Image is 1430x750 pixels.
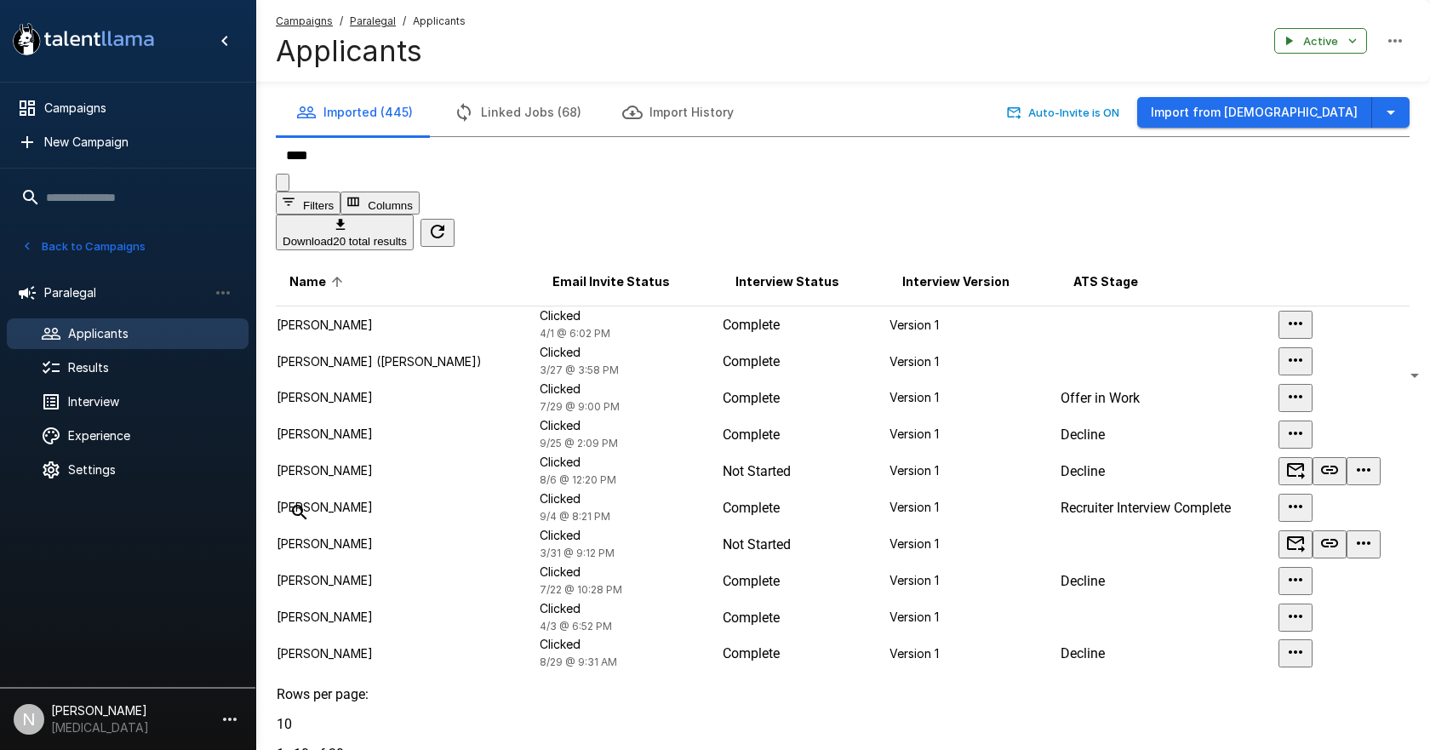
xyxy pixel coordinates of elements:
span: 8/29 @ 9:31 AM [540,656,617,668]
p: Clicked [540,417,722,434]
span: Complete [723,573,780,589]
p: Clicked [540,600,722,617]
button: Import History [602,89,754,136]
span: Name [289,272,348,292]
p: [PERSON_NAME] [277,572,538,589]
span: Offer in Work [1061,390,1140,406]
span: Complete [723,427,780,443]
span: 3/27 @ 3:58 PM [540,364,619,376]
p: [PERSON_NAME] [277,609,538,626]
div: 10 [277,716,1409,732]
p: [PERSON_NAME] ([PERSON_NAME]) [277,353,538,370]
button: Filters [276,192,340,215]
p: Clicked [540,490,722,507]
p: Clicked [540,527,722,544]
span: Applicants [413,13,466,30]
p: Clicked [540,636,722,653]
p: Version 1 [889,353,1059,370]
h4: Applicants [276,33,466,69]
span: Complete [723,610,780,626]
p: [PERSON_NAME] [277,462,538,479]
p: Version 1 [889,499,1059,516]
p: Clicked [540,344,722,361]
span: Complete [723,317,780,333]
p: Version 1 [889,572,1059,589]
span: Decline [1061,463,1105,479]
span: ATS Stage [1073,272,1138,292]
p: Clicked [540,454,722,471]
span: / [403,13,406,30]
span: Interview Version [902,272,1010,292]
span: Complete [723,353,780,369]
p: Version 1 [889,609,1059,626]
button: Updated Today - 9:35 AM [420,219,455,247]
button: Active [1274,28,1367,54]
button: Import from [DEMOGRAPHIC_DATA] [1137,97,1372,129]
p: Version 1 [889,535,1059,552]
span: Copy Interview Link [1313,467,1347,484]
span: 3/31 @ 9:12 PM [540,547,615,559]
span: Not Started [723,536,791,552]
p: Clicked [540,564,722,581]
p: Version 1 [889,317,1059,334]
span: Recruiter Interview Complete [1061,500,1231,516]
span: 7/22 @ 10:28 PM [540,583,622,596]
p: Version 1 [889,426,1059,443]
span: Decline [1061,645,1105,661]
span: Complete [723,645,780,661]
span: Send Invitation [1278,541,1313,557]
button: Linked Jobs (68) [433,89,602,136]
span: Complete [723,390,780,406]
span: Send Invitation [1278,467,1313,484]
p: Rows per page: [277,686,1409,702]
span: 9/4 @ 8:21 PM [540,510,610,523]
p: [PERSON_NAME] [277,426,538,443]
span: Complete [723,500,780,516]
span: 7/29 @ 9:00 PM [540,400,620,413]
p: Clicked [540,307,722,324]
span: 8/6 @ 12:20 PM [540,473,616,486]
span: 9/25 @ 2:09 PM [540,437,618,449]
p: Version 1 [889,389,1059,406]
button: Download20 total results [276,215,414,250]
p: [PERSON_NAME] [277,317,538,334]
span: Not Started [723,463,791,479]
p: [PERSON_NAME] [277,535,538,552]
p: Version 1 [889,645,1059,662]
p: Version 1 [889,462,1059,479]
span: Decline [1061,573,1105,589]
button: Columns [340,192,420,215]
span: Copy Interview Link [1313,541,1347,557]
span: 4/3 @ 6:52 PM [540,620,612,633]
p: [PERSON_NAME] [277,389,538,406]
p: Clicked [540,381,722,398]
u: Paralegal [350,14,396,27]
span: Email Invite Status [552,272,670,292]
span: / [340,13,343,30]
p: [PERSON_NAME] [277,645,538,662]
span: 4/1 @ 6:02 PM [540,327,610,340]
u: Campaigns [276,14,333,27]
button: Auto-Invite is ON [1004,100,1124,126]
p: [PERSON_NAME] [277,499,538,516]
button: Imported (445) [276,89,433,136]
span: Interview Status [735,272,839,292]
span: Decline [1061,427,1105,443]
